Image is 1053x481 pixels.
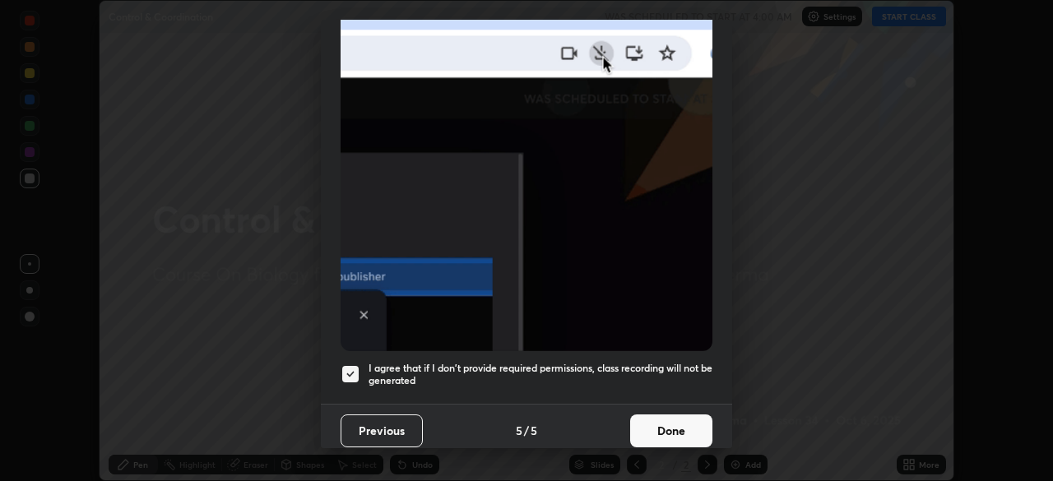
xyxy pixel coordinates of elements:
[369,362,712,387] h5: I agree that if I don't provide required permissions, class recording will not be generated
[531,422,537,439] h4: 5
[524,422,529,439] h4: /
[630,414,712,447] button: Done
[341,414,423,447] button: Previous
[516,422,522,439] h4: 5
